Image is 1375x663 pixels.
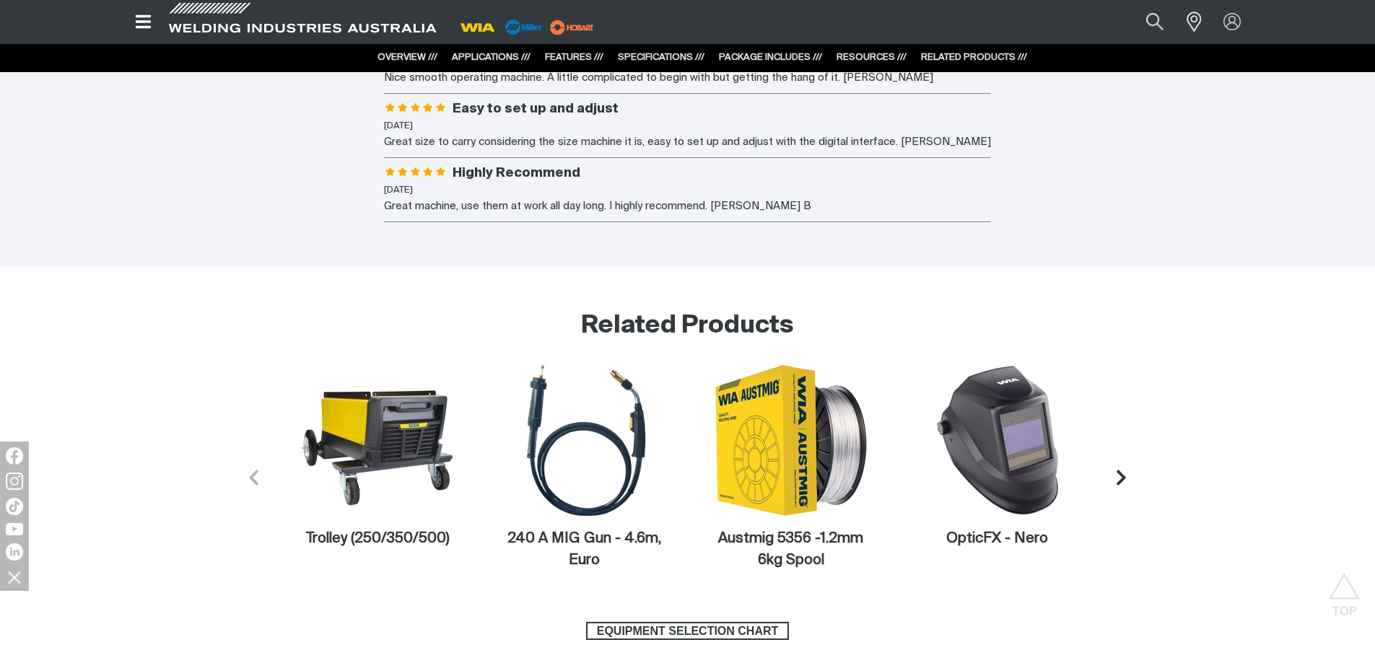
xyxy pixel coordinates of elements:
[384,185,413,195] time: [DATE]
[586,622,789,641] a: Equipment Selection Chart
[384,165,991,222] li: Highly Recommend - 5
[507,528,661,571] figcaption: 240 A MIG Gun - 4.6m, Euro
[546,17,598,38] img: miller
[384,101,991,158] li: Easy to set up and adjust - 5
[1130,6,1179,38] button: Search products
[453,101,619,118] h3: Easy to set up and adjust
[545,53,603,62] a: FEATURES ///
[546,22,598,32] a: miller
[452,53,531,62] a: APPLICATIONS ///
[920,363,1075,517] img: OpticFX - Nero
[6,498,23,515] img: TikTok
[688,363,894,571] a: Austmig 5356 -1.2mm 6kg SpoolAustmig 5356 -1.2mm 6kg Spool
[300,363,455,517] img: Trolley (250/350/500)
[507,363,661,517] img: 240 A MIG Gun - 4.6m, Euro
[1112,6,1179,38] input: Product name or item number...
[588,622,787,641] span: EQUIPMENT SELECTION CHART
[384,103,447,116] span: Rating: 5
[6,447,23,465] img: Facebook
[837,53,907,62] a: RESOURCES ///
[921,53,1027,62] a: RELATED PRODUCTS ///
[122,310,1254,342] h2: Related Products
[719,53,822,62] a: PACKAGE INCLUDES ///
[384,167,447,180] span: Rating: 5
[384,70,991,87] div: Nice smooth operating machine. A little complicated to begin with but getting the hang of it. [PE...
[274,363,481,550] a: Trolley (250/350/500)Trolley (250/350/500)
[1328,573,1361,605] button: Scroll to top
[714,528,868,571] figcaption: Austmig 5356 -1.2mm 6kg Spool
[714,363,868,517] img: Austmig 5356 -1.2mm 6kg Spool
[618,53,704,62] a: SPECIFICATIONS ///
[233,457,274,499] button: Previous slide
[384,198,991,215] div: Great machine, use them at work all day long. I highly recommend. [PERSON_NAME] B
[6,473,23,490] img: Instagram
[384,121,413,131] time: [DATE]
[6,543,23,561] img: LinkedIn
[384,134,991,151] div: Great size to carry considering the size machine it is, easy to set up and adjust with the digita...
[377,53,437,62] a: OVERVIEW ///
[300,528,455,550] figcaption: Trolley (250/350/500)
[2,565,27,589] img: hide socials
[1101,457,1142,499] button: Next slide
[920,528,1075,550] figcaption: OpticFX - Nero
[894,363,1101,550] a: OpticFX - NeroOpticFX - Nero
[481,363,687,571] a: 240 A MIG Gun - 4.6m, Euro 240 A MIG Gun - 4.6m, Euro
[453,165,580,182] h3: Highly Recommend
[6,523,23,535] img: YouTube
